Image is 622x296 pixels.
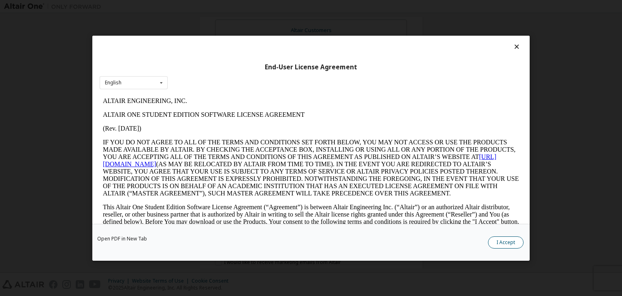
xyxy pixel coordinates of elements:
p: (Rev. [DATE]) [3,31,420,38]
p: IF YOU DO NOT AGREE TO ALL OF THE TERMS AND CONDITIONS SET FORTH BELOW, YOU MAY NOT ACCESS OR USE... [3,45,420,103]
p: This Altair One Student Edition Software License Agreement (“Agreement”) is between Altair Engine... [3,109,420,139]
p: ALTAIR ENGINEERING, INC. [3,3,420,11]
div: End-User License Agreement [100,63,522,71]
button: I Accept [488,236,524,249]
a: [URL][DOMAIN_NAME] [3,59,397,73]
a: Open PDF in New Tab [97,236,147,241]
p: ALTAIR ONE STUDENT EDITION SOFTWARE LICENSE AGREEMENT [3,17,420,24]
div: English [105,80,121,85]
